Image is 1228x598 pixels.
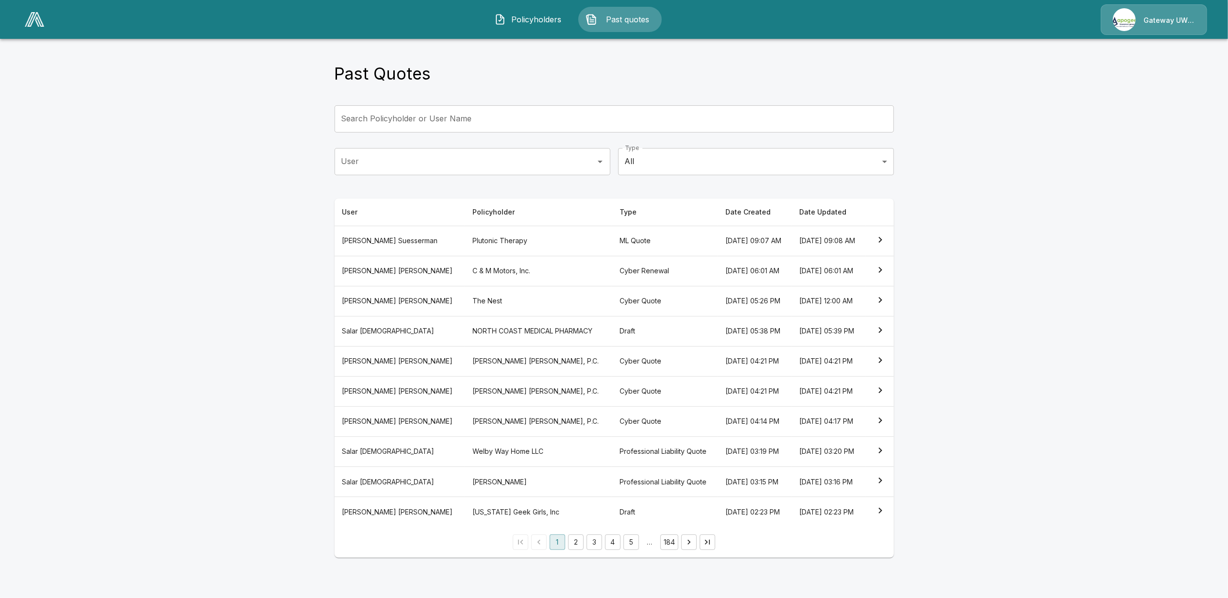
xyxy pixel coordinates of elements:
[612,256,718,286] th: Cyber Renewal
[487,7,571,32] button: Policyholders IconPolicyholders
[612,467,718,497] th: Professional Liability Quote
[335,436,465,466] th: Salar [DEMOGRAPHIC_DATA]
[791,467,865,497] th: [DATE] 03:16 PM
[550,534,565,550] button: page 1
[578,7,662,32] button: Past quotes IconPast quotes
[791,436,865,466] th: [DATE] 03:20 PM
[494,14,506,25] img: Policyholders Icon
[791,406,865,436] th: [DATE] 04:17 PM
[335,199,465,226] th: User
[718,346,791,376] th: [DATE] 04:21 PM
[335,376,465,406] th: [PERSON_NAME] [PERSON_NAME]
[618,148,894,175] div: All
[511,534,717,550] nav: pagination navigation
[718,316,791,346] th: [DATE] 05:38 PM
[335,286,465,316] th: [PERSON_NAME] [PERSON_NAME]
[335,316,465,346] th: Salar [DEMOGRAPHIC_DATA]
[587,534,602,550] button: Go to page 3
[465,497,612,527] th: [US_STATE] Geek Girls, Inc
[335,256,465,286] th: [PERSON_NAME] [PERSON_NAME]
[791,497,865,527] th: [DATE] 02:23 PM
[586,14,597,25] img: Past quotes Icon
[612,316,718,346] th: Draft
[718,256,791,286] th: [DATE] 06:01 AM
[593,155,607,168] button: Open
[612,376,718,406] th: Cyber Quote
[642,537,657,547] div: …
[465,467,612,497] th: [PERSON_NAME]
[335,199,894,527] table: simple table
[791,199,865,226] th: Date Updated
[25,12,44,27] img: AA Logo
[718,406,791,436] th: [DATE] 04:14 PM
[601,14,655,25] span: Past quotes
[465,256,612,286] th: C & M Motors, Inc.
[465,406,612,436] th: [PERSON_NAME] [PERSON_NAME], P.C.
[510,14,563,25] span: Policyholders
[612,346,718,376] th: Cyber Quote
[700,534,715,550] button: Go to last page
[612,226,718,256] th: ML Quote
[791,256,865,286] th: [DATE] 06:01 AM
[465,436,612,466] th: Welby Way Home LLC
[465,199,612,226] th: Policyholder
[612,199,718,226] th: Type
[335,346,465,376] th: [PERSON_NAME] [PERSON_NAME]
[335,497,465,527] th: [PERSON_NAME] [PERSON_NAME]
[605,534,621,550] button: Go to page 4
[335,406,465,436] th: [PERSON_NAME] [PERSON_NAME]
[718,497,791,527] th: [DATE] 02:23 PM
[660,534,678,550] button: Go to page 184
[612,406,718,436] th: Cyber Quote
[465,376,612,406] th: [PERSON_NAME] [PERSON_NAME], P.C.
[718,467,791,497] th: [DATE] 03:15 PM
[335,467,465,497] th: Salar [DEMOGRAPHIC_DATA]
[465,226,612,256] th: Plutonic Therapy
[335,64,431,84] h4: Past Quotes
[718,436,791,466] th: [DATE] 03:19 PM
[681,534,697,550] button: Go to next page
[791,316,865,346] th: [DATE] 05:39 PM
[718,286,791,316] th: [DATE] 05:26 PM
[718,226,791,256] th: [DATE] 09:07 AM
[335,226,465,256] th: [PERSON_NAME] Suesserman
[568,534,584,550] button: Go to page 2
[612,436,718,466] th: Professional Liability Quote
[718,199,791,226] th: Date Created
[612,497,718,527] th: Draft
[791,226,865,256] th: [DATE] 09:08 AM
[791,286,865,316] th: [DATE] 12:00 AM
[625,144,639,152] label: Type
[465,346,612,376] th: [PERSON_NAME] [PERSON_NAME], P.C.
[791,346,865,376] th: [DATE] 04:21 PM
[718,376,791,406] th: [DATE] 04:21 PM
[791,376,865,406] th: [DATE] 04:21 PM
[465,316,612,346] th: NORTH COAST MEDICAL PHARMACY
[623,534,639,550] button: Go to page 5
[612,286,718,316] th: Cyber Quote
[465,286,612,316] th: The Nest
